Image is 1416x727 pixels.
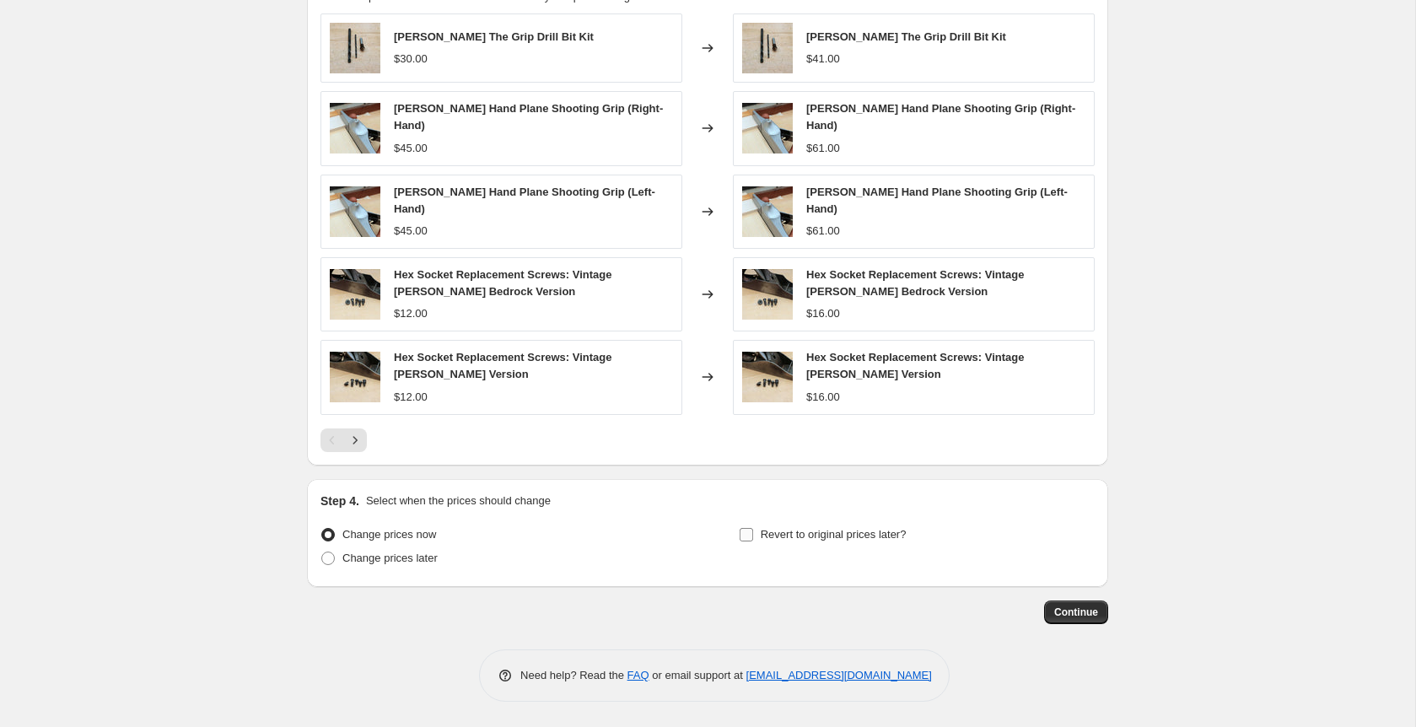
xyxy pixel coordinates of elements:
p: Select when the prices should change [366,493,551,509]
span: Revert to original prices later? [761,528,907,541]
div: $41.00 [806,51,840,67]
span: Change prices now [342,528,436,541]
div: $12.00 [394,305,428,322]
img: IMG_0011_30_1080x810_6cfc9810-4ed7-49d4-85e8-d901e04b6bf3_80x.jpg [742,23,793,73]
span: [PERSON_NAME] The Grip Drill Bit Kit [394,30,594,43]
a: FAQ [627,669,649,681]
img: IMG_0007_42_1080x810_07dcaec1-c713-4778-a6d4-4fe13e03f654_80x.jpg [330,352,380,402]
span: [PERSON_NAME] Hand Plane Shooting Grip (Left-Hand) [806,186,1068,215]
div: $61.00 [806,140,840,157]
img: IMG_0003_35_1080x810_da5f42da-b6da-430a-8753-31a8f81e5a8f_80x.jpg [330,269,380,320]
img: IMG_0004_34_1080x810_b3d63089-6bc0-40f0-a91e-26b47ef8f3f2_80x.jpg [330,103,380,153]
span: [PERSON_NAME] Hand Plane Shooting Grip (Left-Hand) [394,186,655,215]
div: $16.00 [806,389,840,406]
span: Hex Socket Replacement Screws: Vintage [PERSON_NAME] Bedrock Version [394,268,611,298]
span: [PERSON_NAME] Hand Plane Shooting Grip (Right-Hand) [806,102,1075,132]
span: or email support at [649,669,746,681]
img: IMG_0004_34_1080x810_b3d63089-6bc0-40f0-a91e-26b47ef8f3f2_80x.jpg [742,186,793,237]
div: $45.00 [394,223,428,240]
div: $45.00 [394,140,428,157]
span: [PERSON_NAME] The Grip Drill Bit Kit [806,30,1006,43]
a: [EMAIL_ADDRESS][DOMAIN_NAME] [746,669,932,681]
img: IMG_0003_35_1080x810_da5f42da-b6da-430a-8753-31a8f81e5a8f_80x.jpg [742,269,793,320]
span: Continue [1054,606,1098,619]
img: IMG_0004_34_1080x810_b3d63089-6bc0-40f0-a91e-26b47ef8f3f2_80x.jpg [742,103,793,153]
span: Hex Socket Replacement Screws: Vintage [PERSON_NAME] Version [806,351,1024,380]
span: [PERSON_NAME] Hand Plane Shooting Grip (Right-Hand) [394,102,663,132]
div: $30.00 [394,51,428,67]
img: IMG_0007_42_1080x810_07dcaec1-c713-4778-a6d4-4fe13e03f654_80x.jpg [742,352,793,402]
span: Hex Socket Replacement Screws: Vintage [PERSON_NAME] Bedrock Version [806,268,1024,298]
span: Hex Socket Replacement Screws: Vintage [PERSON_NAME] Version [394,351,611,380]
div: $61.00 [806,223,840,240]
span: Change prices later [342,552,438,564]
img: IMG_0011_30_1080x810_6cfc9810-4ed7-49d4-85e8-d901e04b6bf3_80x.jpg [330,23,380,73]
h2: Step 4. [320,493,359,509]
span: Need help? Read the [520,669,627,681]
nav: Pagination [320,428,367,452]
img: IMG_0004_34_1080x810_b3d63089-6bc0-40f0-a91e-26b47ef8f3f2_80x.jpg [330,186,380,237]
button: Next [343,428,367,452]
div: $16.00 [806,305,840,322]
div: $12.00 [394,389,428,406]
button: Continue [1044,600,1108,624]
